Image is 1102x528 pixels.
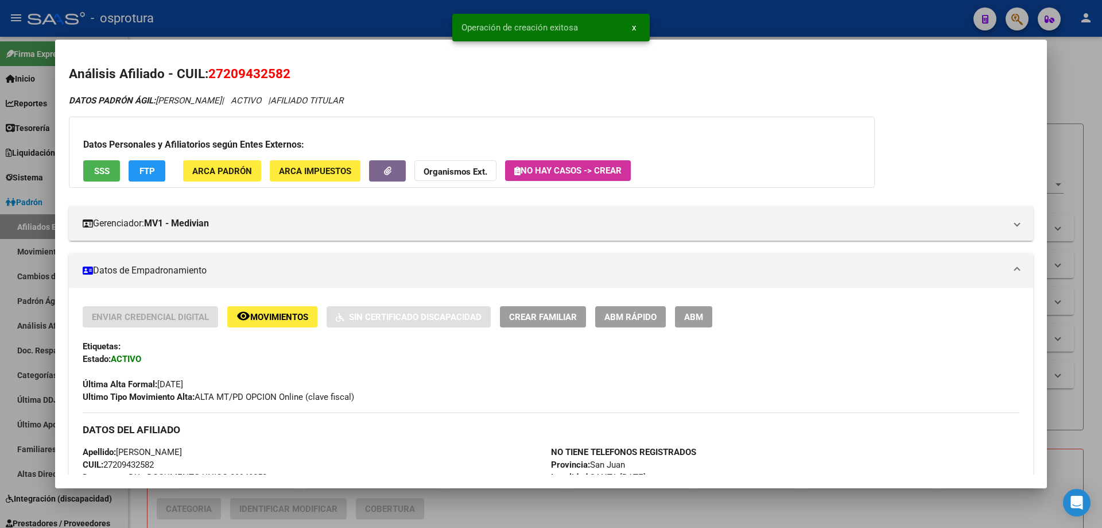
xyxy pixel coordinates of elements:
[414,160,496,182] button: Organismos Ext.
[461,22,578,33] span: Operación de creación exitosa
[83,341,121,352] strong: Etiquetas:
[684,312,703,322] span: ABM
[83,138,860,152] h3: Datos Personales y Afiliatorios según Entes Externos:
[623,17,645,38] button: x
[83,354,111,364] strong: Estado:
[509,312,577,322] span: Crear Familiar
[349,312,482,322] span: Sin Certificado Discapacidad
[144,217,209,230] strong: MV1 - Medivian
[139,166,155,176] span: FTP
[83,472,267,483] span: DU - DOCUMENTO UNICO 20943258
[83,160,120,182] button: SSS
[250,312,308,322] span: Movimientos
[83,447,116,457] strong: Apellido:
[500,306,586,327] button: Crear Familiar
[270,160,360,182] button: ARCA Impuestos
[69,95,343,106] i: | ACTIVO |
[69,95,156,106] strong: DATOS PADRÓN ÁGIL:
[69,206,1033,241] mat-expansion-panel-header: Gerenciador:MV1 - Medivian
[424,167,487,177] strong: Organismos Ext.
[551,447,696,457] strong: NO TIENE TELEFONOS REGISTRADOS
[1063,489,1091,517] div: Open Intercom Messenger
[270,95,343,106] span: AFILIADO TITULAR
[83,472,129,483] strong: Documento:
[675,306,712,327] button: ABM
[83,392,354,402] span: ALTA MT/PD OPCION Online (clave fiscal)
[551,472,646,483] span: SANTA [DATE]
[551,460,625,470] span: San Juan
[192,166,252,176] span: ARCA Padrón
[83,217,1006,230] mat-panel-title: Gerenciador:
[595,306,666,327] button: ABM Rápido
[69,64,1033,84] h2: Análisis Afiliado - CUIL:
[69,253,1033,288] mat-expansion-panel-header: Datos de Empadronamiento
[632,22,636,33] span: x
[83,264,1006,278] mat-panel-title: Datos de Empadronamiento
[129,160,165,182] button: FTP
[208,66,290,81] span: 27209432582
[69,95,222,106] span: [PERSON_NAME]
[236,309,250,323] mat-icon: remove_red_eye
[227,306,317,327] button: Movimientos
[83,379,157,390] strong: Última Alta Formal:
[83,306,218,327] button: Enviar Credencial Digital
[83,460,154,470] span: 27209432582
[514,165,622,176] span: No hay casos -> Crear
[279,166,351,176] span: ARCA Impuestos
[83,379,183,390] span: [DATE]
[551,472,590,483] strong: Localidad:
[551,460,590,470] strong: Provincia:
[83,460,103,470] strong: CUIL:
[83,392,195,402] strong: Ultimo Tipo Movimiento Alta:
[83,447,182,457] span: [PERSON_NAME]
[83,423,1019,436] h3: DATOS DEL AFILIADO
[94,166,110,176] span: SSS
[505,160,631,181] button: No hay casos -> Crear
[604,312,657,322] span: ABM Rápido
[92,312,209,322] span: Enviar Credencial Digital
[327,306,491,327] button: Sin Certificado Discapacidad
[111,354,141,364] strong: ACTIVO
[183,160,261,182] button: ARCA Padrón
